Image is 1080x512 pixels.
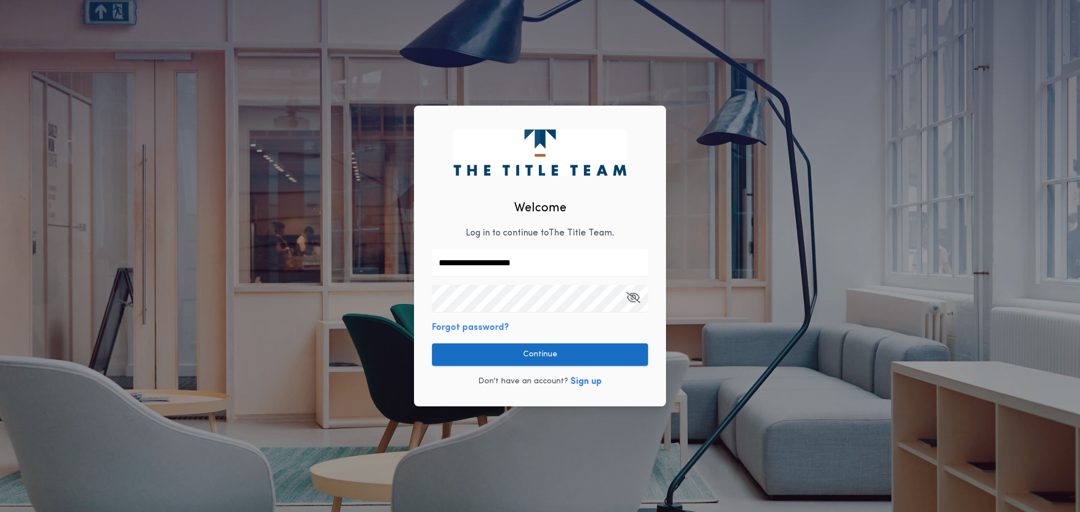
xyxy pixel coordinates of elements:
[432,321,509,334] button: Forgot password?
[514,199,566,218] h2: Welcome
[570,375,602,388] button: Sign up
[466,226,614,240] p: Log in to continue to The Title Team .
[453,129,626,175] img: logo
[478,376,568,387] p: Don't have an account?
[432,343,648,366] button: Continue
